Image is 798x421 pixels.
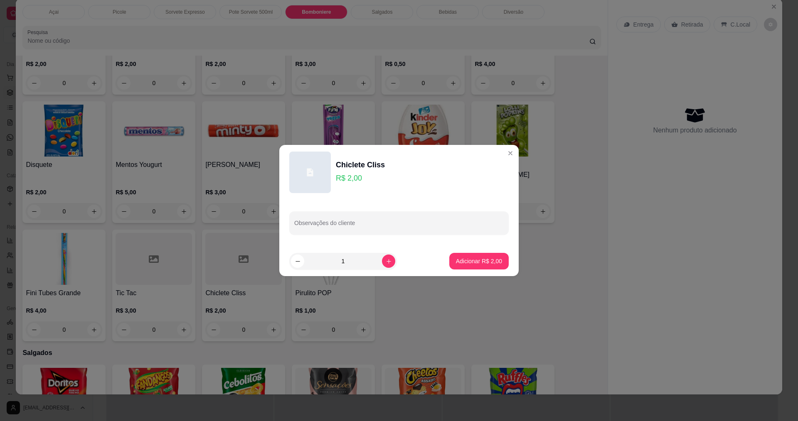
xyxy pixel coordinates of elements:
p: R$ 2,00 [336,172,385,184]
button: decrease-product-quantity [291,255,304,268]
div: Chiclete Cliss [336,159,385,171]
button: Close [504,147,517,160]
button: increase-product-quantity [382,255,395,268]
p: Adicionar R$ 2,00 [456,257,502,265]
input: Observações do cliente [294,222,504,230]
button: Adicionar R$ 2,00 [449,253,509,269]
